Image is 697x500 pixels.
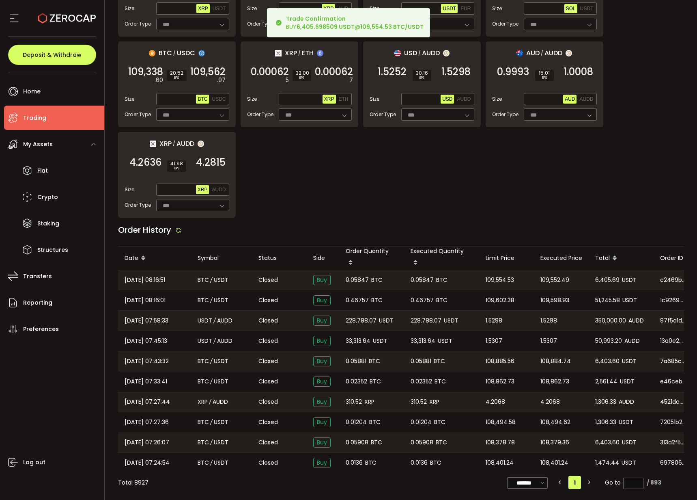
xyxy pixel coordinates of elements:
[600,412,697,500] iframe: Chat Widget
[538,76,551,80] i: BPS
[541,50,543,57] em: /
[125,316,168,325] span: [DATE] 07:58:33
[217,316,232,325] span: AUDD
[579,4,595,13] button: USDT
[210,296,213,305] em: /
[540,275,569,285] span: 109,552.49
[37,191,58,203] span: Crypto
[411,438,433,447] span: 0.05908
[346,438,368,447] span: 0.05908
[23,139,53,150] span: My Assets
[313,437,331,448] span: Buy
[170,166,183,171] i: BPS
[258,377,278,386] span: Closed
[150,141,156,147] img: xrp_portfolio.png
[313,397,331,407] span: Buy
[173,50,176,57] em: /
[198,275,209,285] span: BTC
[339,247,404,270] div: Order Quantity
[564,4,577,13] button: SOL
[443,6,456,11] span: USDT
[336,4,350,13] button: AUD
[411,418,432,427] span: 0.01204
[378,68,407,76] span: 1.5252
[443,50,450,56] img: zuPXiwguUFiBOIQyqLOiXsnnNitlx7q4LCwEbLHADjIpTka+Lip0HH8D0VTrd02z+wEAAAAASUVORK5CYII=
[125,5,134,12] span: Size
[486,377,514,386] span: 108,862.73
[125,275,165,285] span: [DATE] 08:16:51
[125,377,167,386] span: [DATE] 07:33:41
[418,50,421,57] em: /
[441,68,471,76] span: 1.5298
[346,296,369,305] span: 0.46757
[660,337,686,345] span: 13a0e2a5-3979-4948-99c4-656968cc80e3
[486,275,514,285] span: 109,554.53
[315,68,353,76] span: 0.00062
[196,158,226,167] span: 4.2815
[213,336,216,346] em: /
[595,275,620,285] span: 6,405.69
[125,458,170,468] span: [DATE] 07:24:54
[177,48,195,58] span: USDC
[564,68,593,76] span: 1.0008
[252,253,307,263] div: Status
[479,253,534,263] div: Limit Price
[370,377,381,386] span: BTC
[441,95,454,104] button: USD
[486,316,502,325] span: 1.5298
[394,50,401,56] img: usd_portfolio.svg
[37,218,59,229] span: Staking
[125,186,134,193] span: Size
[210,438,213,447] em: /
[129,158,161,167] span: 4.2636
[258,316,278,325] span: Closed
[540,458,568,468] span: 108,401.24
[622,296,637,305] span: USDT
[176,139,194,149] span: AUDD
[434,357,445,366] span: BTC
[430,458,441,468] span: BTC
[173,140,175,147] em: /
[196,4,210,13] button: XRP
[595,377,617,386] span: 2,561.44
[196,95,209,104] button: BTC
[247,95,257,103] span: Size
[323,95,336,104] button: XRP
[212,187,226,193] span: AUDD
[595,397,616,407] span: 1,306.33
[436,275,447,285] span: BTC
[579,96,593,102] span: AUDD
[198,357,209,366] span: BTC
[307,253,339,263] div: Side
[23,112,46,124] span: Trading
[247,111,273,118] span: Order Type
[125,438,169,447] span: [DATE] 07:26:07
[492,5,502,12] span: Size
[251,68,289,76] span: 0.00062
[346,377,367,386] span: 0.02352
[411,296,434,305] span: 0.46757
[247,20,273,28] span: Order Type
[198,377,209,386] span: BTC
[198,96,207,102] span: BTC
[23,86,41,97] span: Home
[258,438,278,447] span: Closed
[486,397,505,407] span: 4.2068
[302,48,314,58] span: ETH
[540,418,570,427] span: 108,494.62
[210,95,227,104] button: USDC
[213,316,216,325] em: /
[565,96,575,102] span: AUD
[416,71,428,76] span: 30.16
[190,68,226,76] span: 109,562
[258,276,278,284] span: Closed
[486,357,514,366] span: 108,885.56
[198,6,208,11] span: XRP
[595,296,620,305] span: 51,245.58
[436,296,447,305] span: BTC
[198,296,209,305] span: BTC
[198,397,208,407] span: XRP
[198,316,212,325] span: USDT
[339,96,348,102] span: ETH
[540,336,557,346] span: 1.5307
